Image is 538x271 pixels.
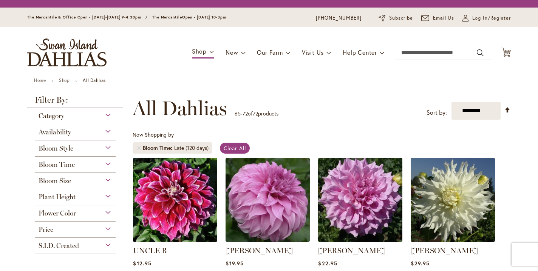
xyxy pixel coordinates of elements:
img: Walter Hardisty [411,158,495,242]
span: Email Us [433,14,455,22]
span: $19.95 [226,260,243,267]
a: Uncle B [133,236,217,243]
span: Open - [DATE] 10-3pm [182,15,226,20]
span: Category [39,112,64,120]
a: Subscribe [379,14,413,22]
span: All Dahlias [133,97,227,120]
button: Search [477,47,484,59]
span: New [226,48,238,56]
strong: All Dahlias [83,77,106,83]
a: Walter Hardisty [411,236,495,243]
span: Flower Color [39,209,76,217]
span: Clear All [224,145,246,152]
span: $22.95 [318,260,337,267]
span: Visit Us [302,48,324,56]
a: Remove Bloom Time Late (120 days) [136,146,141,150]
span: $29.95 [411,260,429,267]
span: 72 [243,110,248,117]
span: Now Shopping by [133,131,174,138]
span: Bloom Time [143,144,174,152]
span: The Mercantile & Office Open - [DATE]-[DATE] 9-4:30pm / The Mercantile [27,15,182,20]
span: Plant Height [39,193,76,201]
span: Our Farm [257,48,283,56]
a: Log In/Register [462,14,511,22]
span: Shop [192,47,207,55]
label: Sort by: [427,106,447,120]
img: Vera Seyfang [318,158,402,242]
span: Help Center [343,48,377,56]
span: Bloom Time [39,160,75,169]
a: [PERSON_NAME] [411,246,478,255]
a: [PERSON_NAME] [226,246,293,255]
span: $12.95 [133,260,151,267]
a: [PERSON_NAME] [318,246,385,255]
span: Bloom Style [39,144,73,152]
img: Vassio Meggos [226,158,310,242]
span: S.I.D. Created [39,242,79,250]
a: Email Us [421,14,455,22]
a: UNCLE B [133,246,167,255]
strong: Filter By: [27,96,123,108]
span: Price [39,225,53,234]
a: store logo [27,38,107,66]
p: - of products [235,108,278,120]
span: Bloom Size [39,177,71,185]
span: Subscribe [389,14,413,22]
a: Vassio Meggos [226,236,310,243]
a: Home [34,77,46,83]
a: [PHONE_NUMBER] [316,14,362,22]
a: Shop [59,77,70,83]
span: Availability [39,128,71,136]
a: Clear All [220,143,250,154]
span: 65 [235,110,241,117]
div: Late (120 days) [174,144,209,152]
span: Log In/Register [472,14,511,22]
a: Vera Seyfang [318,236,402,243]
img: Uncle B [133,158,217,242]
span: 72 [253,110,258,117]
